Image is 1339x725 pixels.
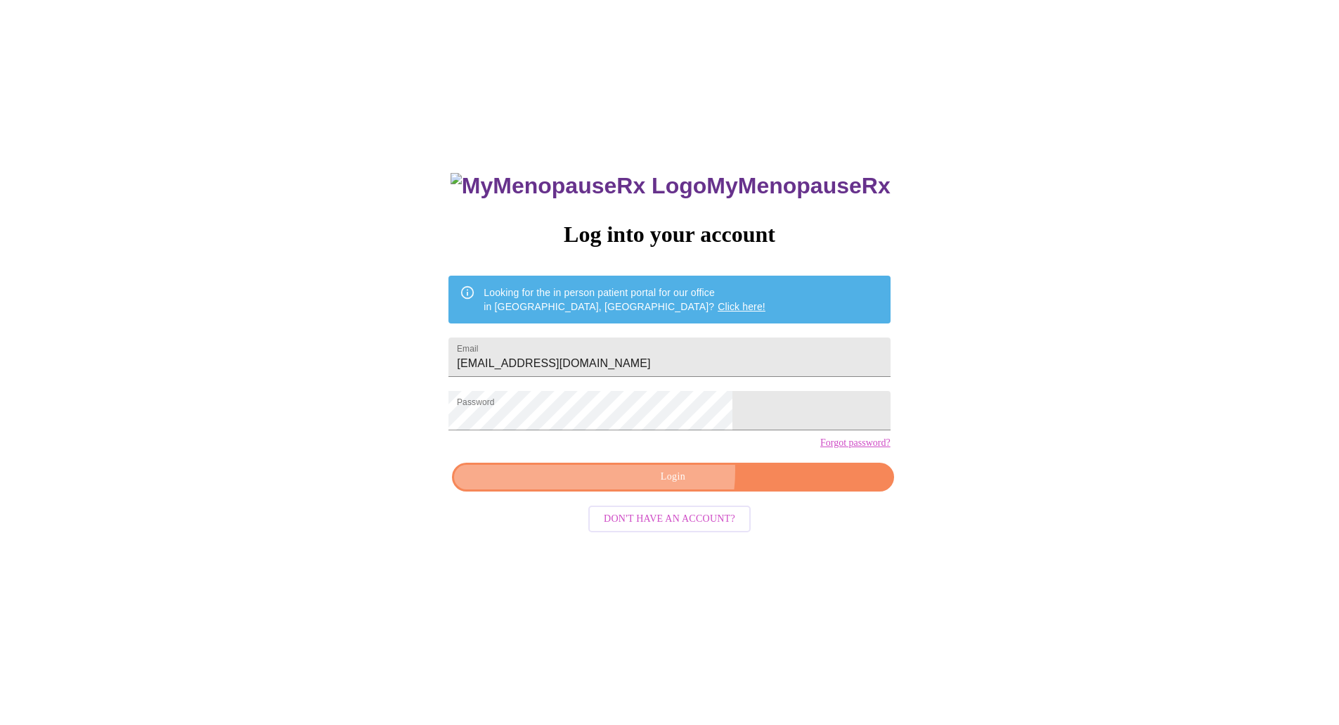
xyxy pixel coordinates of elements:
[484,280,765,319] div: Looking for the in person patient portal for our office in [GEOGRAPHIC_DATA], [GEOGRAPHIC_DATA]?
[468,468,877,486] span: Login
[451,173,706,199] img: MyMenopauseRx Logo
[820,437,891,449] a: Forgot password?
[452,463,893,492] button: Login
[604,511,735,528] span: Don't have an account?
[588,506,751,533] button: Don't have an account?
[718,301,765,312] a: Click here!
[585,512,754,524] a: Don't have an account?
[451,173,891,199] h3: MyMenopauseRx
[448,222,890,248] h3: Log into your account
